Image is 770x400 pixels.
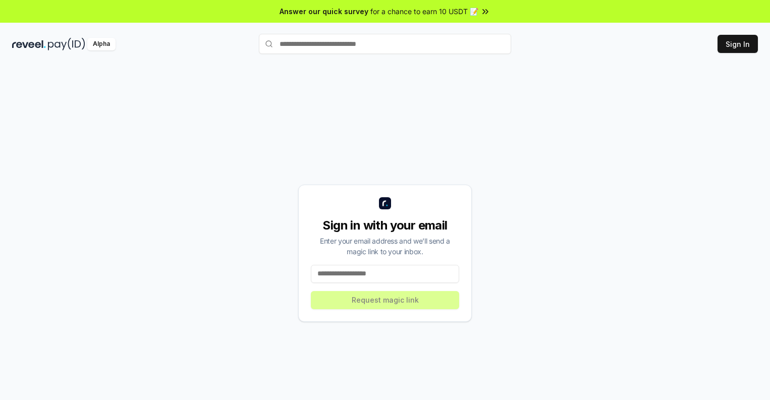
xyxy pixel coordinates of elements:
[311,236,459,257] div: Enter your email address and we’ll send a magic link to your inbox.
[311,217,459,234] div: Sign in with your email
[718,35,758,53] button: Sign In
[379,197,391,209] img: logo_small
[370,6,478,17] span: for a chance to earn 10 USDT 📝
[87,38,116,50] div: Alpha
[12,38,46,50] img: reveel_dark
[48,38,85,50] img: pay_id
[280,6,368,17] span: Answer our quick survey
